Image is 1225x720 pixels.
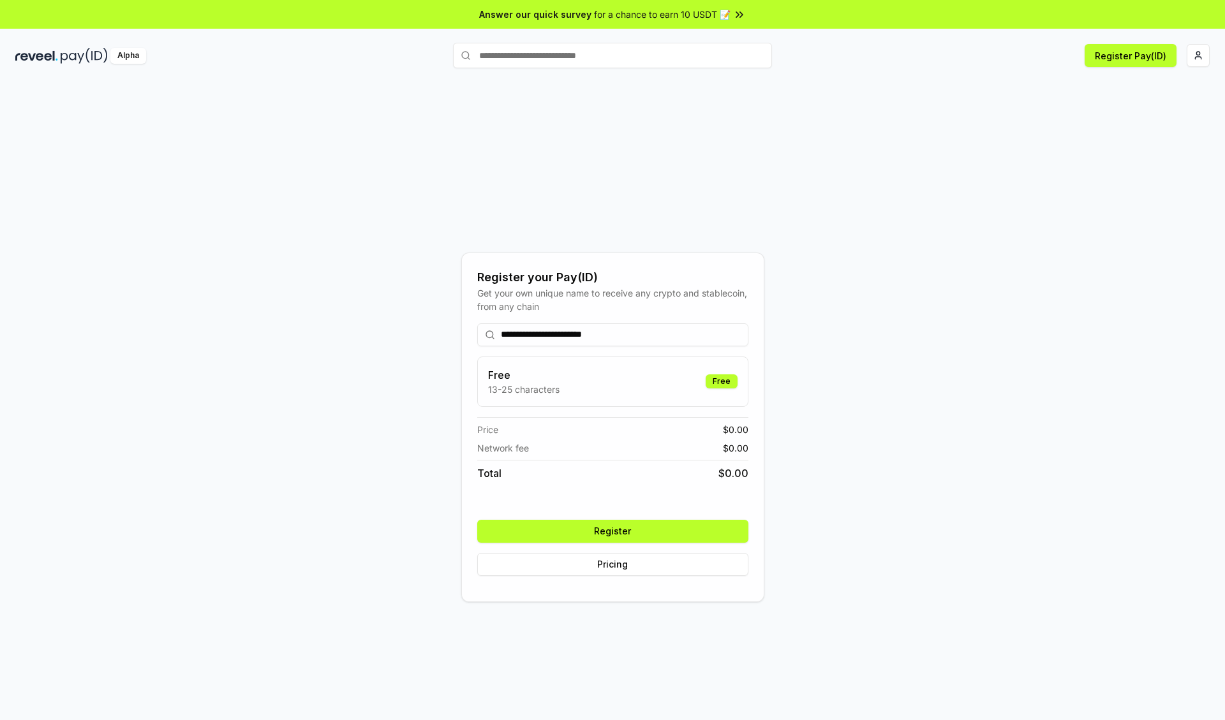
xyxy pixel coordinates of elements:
[110,48,146,64] div: Alpha
[477,466,501,481] span: Total
[723,423,748,436] span: $ 0.00
[706,374,738,388] div: Free
[61,48,108,64] img: pay_id
[477,423,498,436] span: Price
[15,48,58,64] img: reveel_dark
[718,466,748,481] span: $ 0.00
[1085,44,1177,67] button: Register Pay(ID)
[723,441,748,455] span: $ 0.00
[477,286,748,313] div: Get your own unique name to receive any crypto and stablecoin, from any chain
[477,520,748,543] button: Register
[477,441,529,455] span: Network fee
[594,8,731,21] span: for a chance to earn 10 USDT 📝
[479,8,591,21] span: Answer our quick survey
[488,367,560,383] h3: Free
[477,553,748,576] button: Pricing
[477,268,748,286] div: Register your Pay(ID)
[488,383,560,396] p: 13-25 characters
